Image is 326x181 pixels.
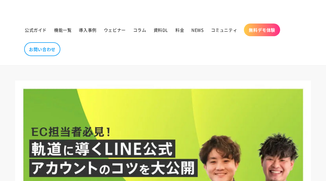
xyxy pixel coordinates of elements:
a: 機能一覧 [50,24,75,36]
span: 資料DL [154,27,168,33]
a: お問い合わせ [24,42,60,56]
span: 公式ガイド [25,27,47,33]
span: コミュニティ [211,27,238,33]
span: コラム [133,27,146,33]
span: 機能一覧 [54,27,72,33]
span: 料金 [175,27,184,33]
a: ウェビナー [100,24,129,36]
a: コミュニティ [207,24,241,36]
span: お問い合わせ [29,46,56,52]
span: 導入事例 [79,27,96,33]
a: 無料デモ体験 [244,24,280,36]
a: 資料DL [150,24,172,36]
a: 料金 [172,24,188,36]
a: NEWS [188,24,207,36]
span: ウェビナー [104,27,126,33]
a: コラム [129,24,150,36]
a: 導入事例 [75,24,100,36]
a: 公式ガイド [21,24,50,36]
span: 無料デモ体験 [249,27,275,33]
span: NEWS [191,27,203,33]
